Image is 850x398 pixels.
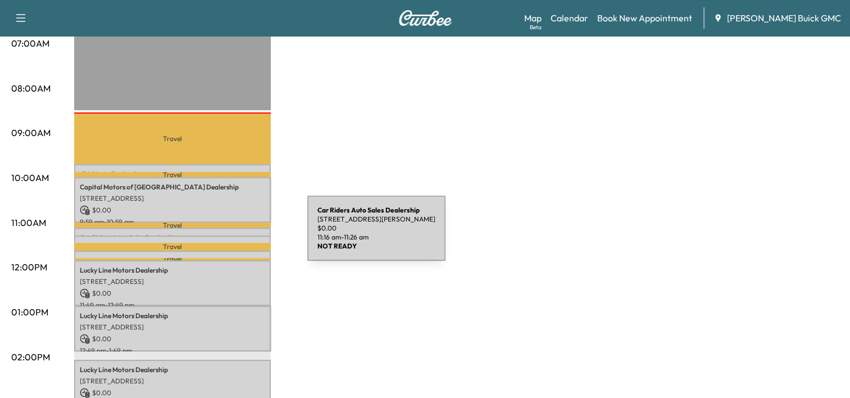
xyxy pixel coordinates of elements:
p: 07:00AM [11,37,49,50]
p: Travel [74,113,271,165]
p: Grand Automotive Dealership [80,256,265,265]
p: Car Riders Auto Sales Dealership [80,241,265,250]
p: 11:00AM [11,216,46,229]
p: 12:00PM [11,260,47,274]
p: 09:00AM [11,126,51,139]
p: [STREET_ADDRESS] [80,323,265,332]
p: Travel [74,243,271,250]
p: Lucky Line Motors Dealership [80,365,265,374]
div: Beta [530,23,542,31]
p: Lucky Line Motors Dealership [80,266,265,275]
p: 9:59 am - 10:59 am [80,218,265,227]
p: JDM Auto Dealership [80,170,265,179]
p: Car Riders Auto Sales Dealership [80,233,265,242]
p: Capital Motors of [GEOGRAPHIC_DATA] Dealership [80,183,265,192]
a: Book New Appointment [597,11,692,25]
p: [STREET_ADDRESS] [80,277,265,286]
p: $ 0.00 [80,388,265,398]
p: 10:00AM [11,171,49,184]
p: [STREET_ADDRESS] [80,377,265,386]
p: Travel [74,223,271,228]
a: MapBeta [524,11,542,25]
p: $ 0.00 [80,334,265,344]
p: Travel [74,172,271,177]
p: 08:00AM [11,82,51,95]
p: Lucky Line Motors Dealership [80,311,265,320]
p: 02:00PM [11,350,50,364]
p: 01:00PM [11,305,48,319]
p: 11:49 am - 12:49 pm [80,301,265,310]
p: [STREET_ADDRESS] [80,194,265,203]
p: 12:49 pm - 1:49 pm [80,346,265,355]
p: $ 0.00 [80,205,265,215]
p: Travel [74,258,271,260]
span: [PERSON_NAME] Buick GMC [727,11,841,25]
img: Curbee Logo [398,10,452,26]
p: $ 0.00 [80,288,265,298]
a: Calendar [551,11,588,25]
